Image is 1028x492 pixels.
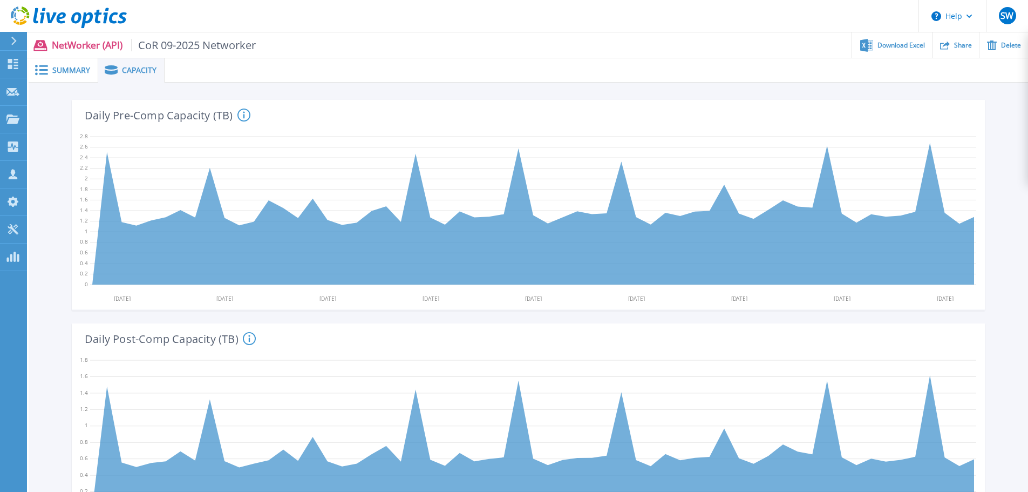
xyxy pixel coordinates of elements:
[52,39,256,51] p: NetWorker (API)
[80,206,88,214] text: 1.4
[80,471,88,478] text: 0.4
[80,405,88,413] text: 1.2
[80,438,88,446] text: 0.8
[1000,11,1013,20] span: SW
[114,295,131,302] text: [DATE]
[80,164,88,171] text: 2.2
[80,372,88,380] text: 1.6
[80,132,88,140] text: 2.8
[80,238,88,245] text: 0.8
[85,280,88,288] text: 0
[835,295,852,302] text: [DATE]
[217,295,234,302] text: [DATE]
[85,227,88,235] text: 1
[122,66,156,74] span: Capacity
[877,42,925,49] span: Download Excel
[80,356,88,363] text: 1.8
[85,109,250,122] h4: Daily Pre-Comp Capacity (TB)
[954,42,972,49] span: Share
[423,295,440,302] text: [DATE]
[52,66,90,74] span: Summary
[85,174,88,182] text: 2
[938,295,955,302] text: [DATE]
[526,295,543,302] text: [DATE]
[80,389,88,396] text: 1.4
[80,248,88,256] text: 0.6
[80,217,88,224] text: 1.2
[1001,42,1021,49] span: Delete
[629,295,645,302] text: [DATE]
[80,185,88,193] text: 1.8
[80,269,88,277] text: 0.2
[85,421,88,429] text: 1
[80,153,88,161] text: 2.4
[85,332,256,345] h4: Daily Post-Comp Capacity (TB)
[732,295,748,302] text: [DATE]
[131,39,256,51] span: CoR 09-2025 Networker
[80,196,88,203] text: 1.6
[80,259,88,267] text: 0.4
[80,143,88,150] text: 2.6
[80,454,88,462] text: 0.6
[320,295,337,302] text: [DATE]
